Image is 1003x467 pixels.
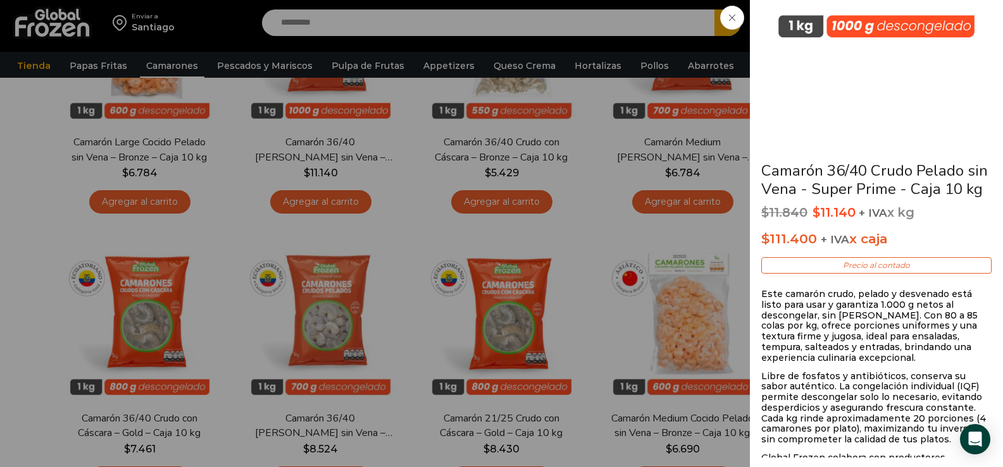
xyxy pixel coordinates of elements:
[960,424,990,454] div: Open Intercom Messenger
[761,161,988,199] a: Camarón 36/40 Crudo Pelado sin Vena - Super Prime - Caja 10 kg
[761,228,992,250] p: x caja
[761,205,992,221] p: x kg
[859,207,887,219] span: + IVA
[761,257,992,274] p: Precio al contado
[761,289,992,363] p: Este camarón crudo, pelado y desvenado está listo para usar y garantiza 1.000 g netos al desconge...
[813,205,856,220] bdi: 11.140
[761,231,817,246] bdi: 111.400
[813,205,820,220] span: $
[761,205,807,220] bdi: 11.840
[761,231,769,246] span: $
[761,205,769,220] span: $
[761,371,992,446] p: Libre de fosfatos y antibióticos, conserva su sabor auténtico. La congelación individual (IQF) pe...
[821,233,849,246] span: + IVA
